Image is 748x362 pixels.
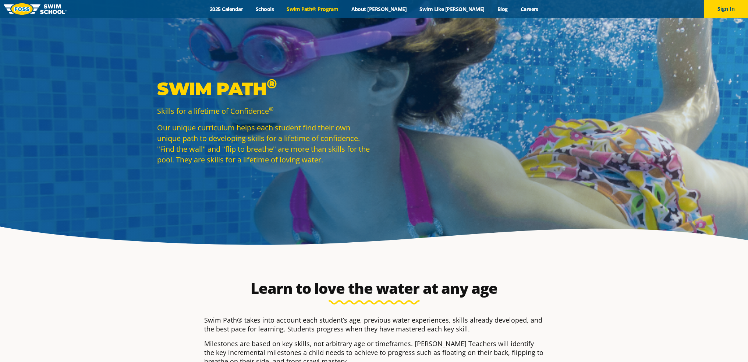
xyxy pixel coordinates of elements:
[201,280,548,297] h2: Learn to love the water at any age
[4,3,67,15] img: FOSS Swim School Logo
[157,106,371,116] p: Skills for a lifetime of Confidence
[345,6,413,13] a: About [PERSON_NAME]
[413,6,491,13] a: Swim Like [PERSON_NAME]
[267,75,277,92] sup: ®
[204,316,544,333] p: Swim Path® takes into account each student’s age, previous water experiences, skills already deve...
[491,6,514,13] a: Blog
[249,6,280,13] a: Schools
[157,78,371,100] p: Swim Path
[514,6,545,13] a: Careers
[203,6,249,13] a: 2025 Calendar
[280,6,345,13] a: Swim Path® Program
[157,122,371,165] p: Our unique curriculum helps each student find their own unique path to developing skills for a li...
[269,105,273,112] sup: ®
